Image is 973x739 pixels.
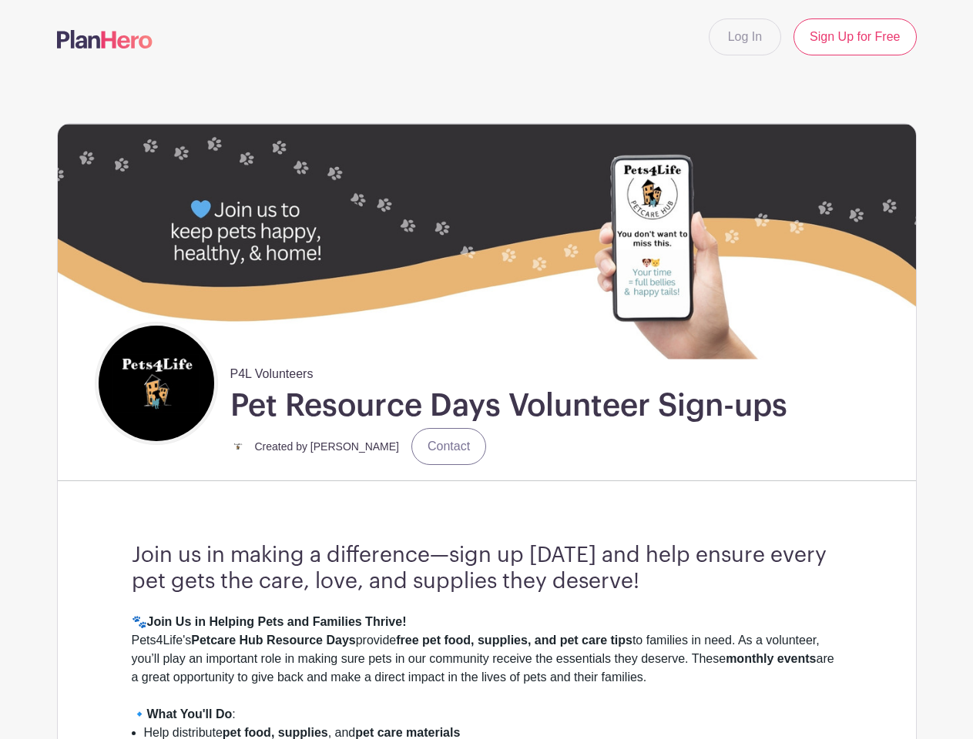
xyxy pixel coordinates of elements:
[132,705,842,724] div: 🔹 :
[132,613,842,705] div: 🐾 Pets4Life's provide to families in need. As a volunteer, you’ll play an important role in makin...
[147,615,407,628] strong: Join Us in Helping Pets and Families Thrive!
[57,30,153,48] img: logo-507f7623f17ff9eddc593b1ce0a138ce2505c220e1c5a4e2b4648c50719b7d32.svg
[58,124,916,359] img: 40210%20Zip%20(7).jpg
[99,326,214,441] img: square%20black%20logo%20FB%20profile.jpg
[230,439,246,454] img: small%20square%20logo.jpg
[396,634,632,647] strong: free pet food, supplies, and pet care tips
[726,652,816,665] strong: monthly events
[230,386,787,425] h1: Pet Resource Days Volunteer Sign-ups
[132,543,842,594] h3: Join us in making a difference—sign up [DATE] and help ensure every pet gets the care, love, and ...
[411,428,486,465] a: Contact
[355,726,460,739] strong: pet care materials
[255,440,400,453] small: Created by [PERSON_NAME]
[191,634,355,647] strong: Petcare Hub Resource Days
[230,359,314,383] span: P4L Volunteers
[793,18,916,55] a: Sign Up for Free
[223,726,328,739] strong: pet food, supplies
[709,18,781,55] a: Log In
[147,707,233,721] strong: What You'll Do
